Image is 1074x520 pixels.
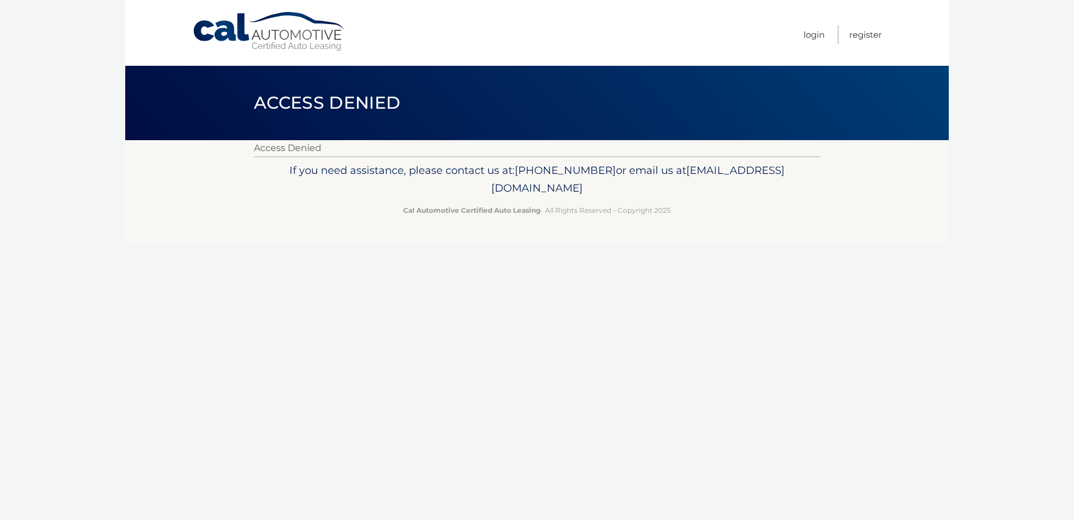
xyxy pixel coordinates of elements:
[261,204,813,216] p: - All Rights Reserved - Copyright 2025
[192,11,347,52] a: Cal Automotive
[849,25,882,44] a: Register
[803,25,825,44] a: Login
[254,92,400,113] span: Access Denied
[403,206,540,215] strong: Cal Automotive Certified Auto Leasing
[261,161,813,198] p: If you need assistance, please contact us at: or email us at
[254,140,820,156] p: Access Denied
[515,164,616,177] span: [PHONE_NUMBER]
